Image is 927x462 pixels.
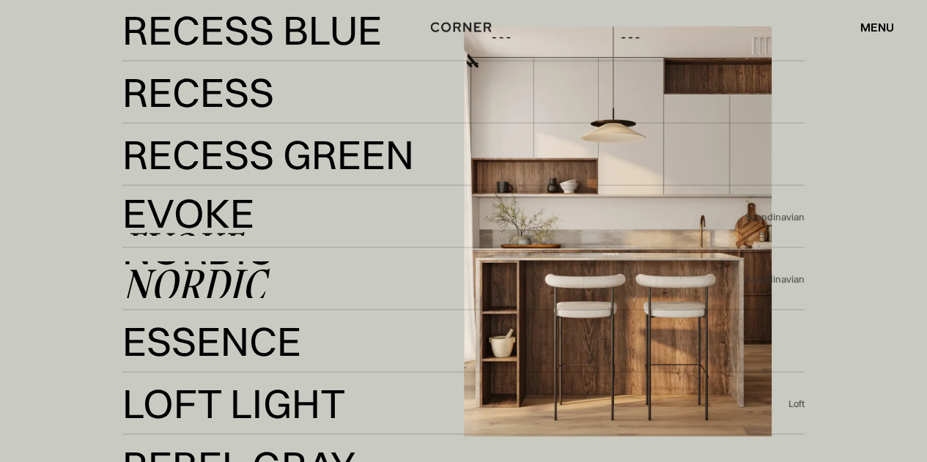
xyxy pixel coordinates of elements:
div: Scandinavian [745,211,805,224]
div: Recess Green [122,172,381,207]
a: NordicNordic [122,261,745,297]
div: Evoke [122,230,240,265]
div: Recess [122,110,253,145]
div: Recess Green [122,137,413,172]
div: Scandinavian [745,273,805,286]
a: Recess GreenRecess Green [122,137,804,173]
a: EssenceEssence [122,324,804,359]
div: Essence [122,359,276,394]
a: Loft LightLoft Light [122,386,788,422]
div: Evoke [122,195,254,231]
div: Nordic [122,267,265,302]
div: Loft Light [122,421,331,456]
a: home [429,18,498,37]
div: Essence [122,324,301,359]
a: RecessRecess [122,75,804,111]
div: menu [846,15,894,40]
div: menu [860,21,894,33]
div: Loft Light [122,386,345,421]
div: Recess [122,75,274,110]
div: Loft [788,398,805,411]
a: EvokeEvoke [122,199,745,235]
